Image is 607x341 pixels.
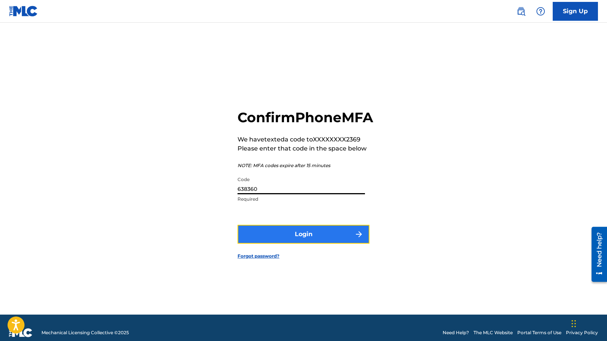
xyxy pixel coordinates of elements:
[572,312,576,335] div: Drag
[238,109,373,126] h2: Confirm Phone MFA
[586,224,607,285] iframe: Resource Center
[9,328,32,337] img: logo
[569,305,607,341] iframe: Chat Widget
[443,329,469,336] a: Need Help?
[238,162,373,169] p: NOTE: MFA codes expire after 15 minutes
[536,7,545,16] img: help
[533,4,548,19] div: Help
[238,196,365,203] p: Required
[238,253,279,260] a: Forgot password?
[238,225,369,244] button: Login
[354,230,363,239] img: f7272a7cc735f4ea7f67.svg
[517,7,526,16] img: search
[41,329,129,336] span: Mechanical Licensing Collective © 2025
[517,329,561,336] a: Portal Terms of Use
[553,2,598,21] a: Sign Up
[566,329,598,336] a: Privacy Policy
[238,135,373,144] p: We have texted a code to XXXXXXXX2369
[9,6,38,17] img: MLC Logo
[474,329,513,336] a: The MLC Website
[238,144,373,153] p: Please enter that code in the space below
[513,4,529,19] a: Public Search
